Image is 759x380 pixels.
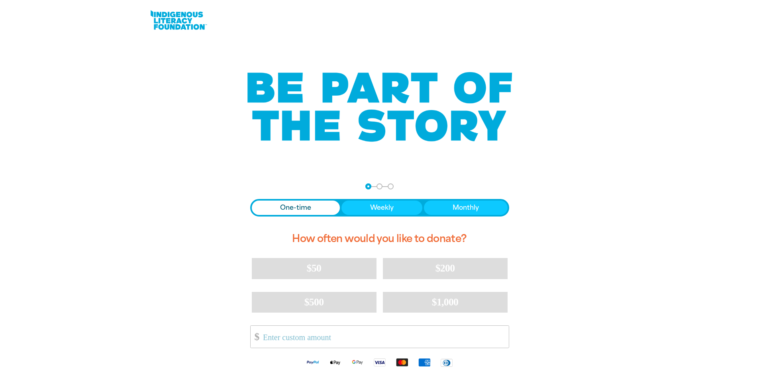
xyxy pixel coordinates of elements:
img: Mastercard logo [391,358,413,367]
button: $1,000 [383,292,508,313]
img: Visa logo [369,358,391,367]
div: Donation frequency [250,199,509,217]
button: One-time [252,201,340,215]
input: Enter custom amount [257,326,508,348]
span: Weekly [370,203,394,213]
img: Apple Pay logo [324,358,346,367]
span: One-time [280,203,311,213]
button: $50 [252,258,377,279]
button: Monthly [424,201,508,215]
img: Paypal logo [302,358,324,367]
button: $500 [252,292,377,313]
button: Navigate to step 2 of 3 to enter your details [377,183,382,189]
span: $50 [307,262,321,274]
span: $500 [304,296,324,308]
span: $200 [435,262,455,274]
button: Weekly [341,201,422,215]
div: Available payment methods [250,351,509,373]
h2: How often would you like to donate? [250,226,509,252]
span: $ [251,328,259,346]
img: Be part of the story [240,56,519,158]
button: Navigate to step 1 of 3 to enter your donation amount [365,183,371,189]
span: $1,000 [432,296,459,308]
img: American Express logo [413,358,435,367]
button: $200 [383,258,508,279]
img: Google Pay logo [346,358,369,367]
span: Monthly [453,203,479,213]
button: Navigate to step 3 of 3 to enter your payment details [388,183,394,189]
img: Diners Club logo [435,358,458,367]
